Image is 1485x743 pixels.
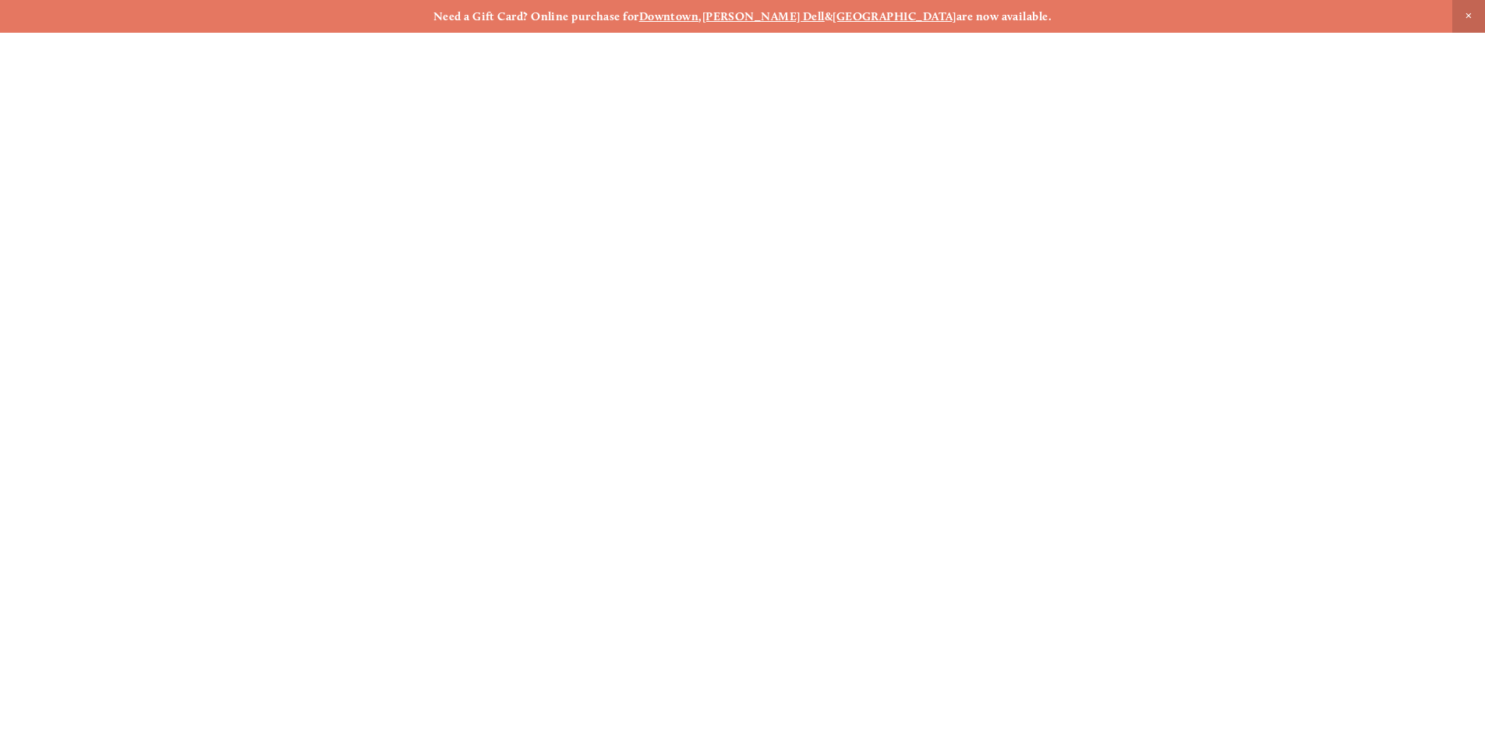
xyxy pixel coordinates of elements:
[702,9,825,23] a: [PERSON_NAME] Dell
[639,9,699,23] a: Downtown
[825,9,833,23] strong: &
[433,9,639,23] strong: Need a Gift Card? Online purchase for
[698,9,702,23] strong: ,
[833,9,956,23] a: [GEOGRAPHIC_DATA]
[956,9,1052,23] strong: are now available.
